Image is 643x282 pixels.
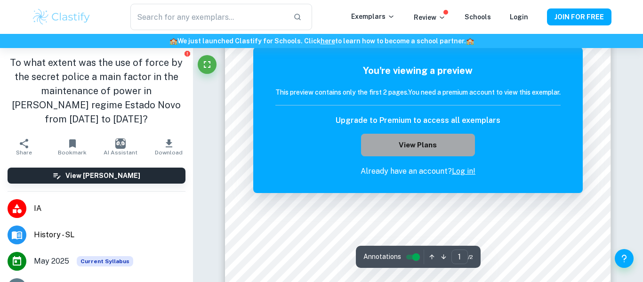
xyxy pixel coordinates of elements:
[615,249,634,268] button: Help and Feedback
[58,149,87,156] span: Bookmark
[351,11,395,22] p: Exemplars
[8,168,185,184] button: View [PERSON_NAME]
[275,166,561,177] p: Already have an account?
[32,8,91,26] img: Clastify logo
[363,252,401,262] span: Annotations
[2,36,641,46] h6: We just launched Clastify for Schools. Click to learn how to become a school partner.
[510,13,528,21] a: Login
[48,134,96,160] button: Bookmark
[414,12,446,23] p: Review
[468,253,473,261] span: / 2
[34,203,185,214] span: IA
[65,170,140,181] h6: View [PERSON_NAME]
[145,134,193,160] button: Download
[96,134,145,160] button: AI Assistant
[452,167,475,176] a: Log in!
[169,37,177,45] span: 🏫
[466,37,474,45] span: 🏫
[184,50,191,57] button: Report issue
[115,138,126,149] img: AI Assistant
[336,115,500,126] h6: Upgrade to Premium to access all exemplars
[34,256,69,267] span: May 2025
[547,8,611,25] button: JOIN FOR FREE
[361,134,475,156] button: View Plans
[130,4,286,30] input: Search for any exemplars...
[104,149,137,156] span: AI Assistant
[77,256,133,266] div: This exemplar is based on the current syllabus. Feel free to refer to it for inspiration/ideas wh...
[8,56,185,126] h1: To what extent was the use of force by the secret police a main factor in the maintenance of powe...
[275,64,561,78] h5: You're viewing a preview
[155,149,183,156] span: Download
[34,229,185,241] span: History - SL
[198,55,217,74] button: Fullscreen
[77,256,133,266] span: Current Syllabus
[465,13,491,21] a: Schools
[321,37,335,45] a: here
[16,149,32,156] span: Share
[275,87,561,97] h6: This preview contains only the first 2 pages. You need a premium account to view this exemplar.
